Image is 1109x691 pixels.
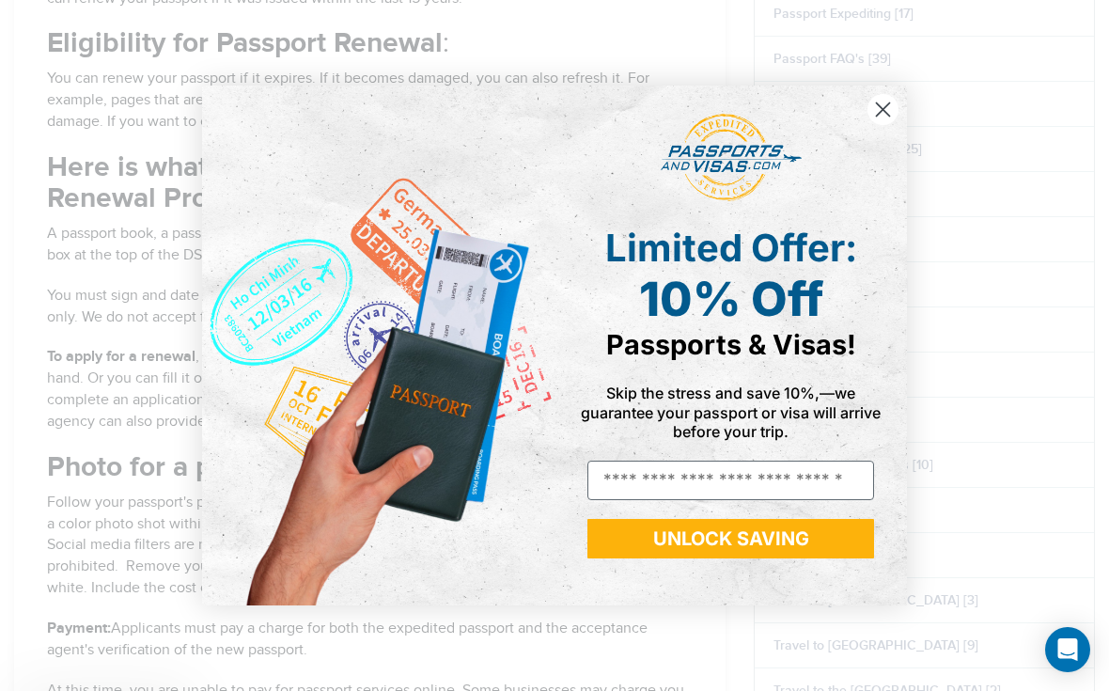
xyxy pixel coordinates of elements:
span: Passports & Visas! [606,328,856,361]
button: Close dialog [867,93,899,126]
div: Open Intercom Messenger [1045,627,1090,672]
img: passports and visas [661,114,802,202]
img: de9cda0d-0715-46ca-9a25-073762a91ba7.png [202,86,554,605]
button: UNLOCK SAVING [587,519,874,558]
span: Limited Offer: [605,225,857,271]
span: Skip the stress and save 10%,—we guarantee your passport or visa will arrive before your trip. [581,384,881,440]
span: 10% Off [639,271,823,327]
